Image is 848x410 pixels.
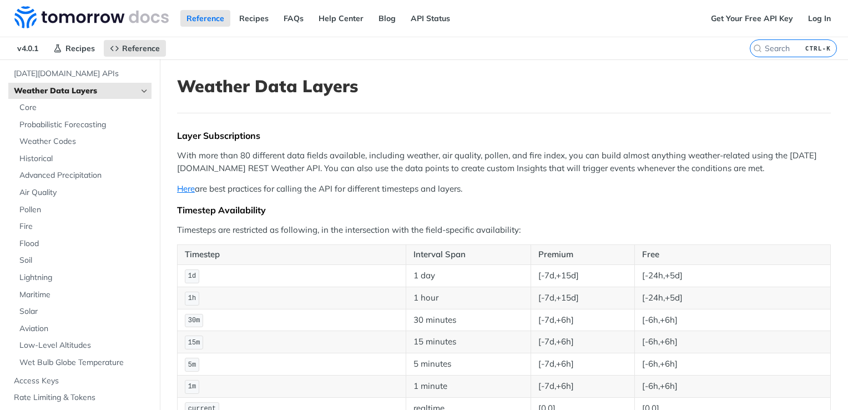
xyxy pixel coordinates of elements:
[372,10,402,27] a: Blog
[14,354,152,371] a: Wet Bulb Globe Temperature
[19,153,149,164] span: Historical
[188,317,200,324] span: 30m
[634,375,830,397] td: [-6h,+6h]
[19,357,149,368] span: Wet Bulb Globe Temperature
[634,245,830,265] th: Free
[14,202,152,218] a: Pollen
[8,389,152,406] a: Rate Limiting & Tokens
[14,303,152,320] a: Solar
[406,331,531,353] td: 15 minutes
[531,331,634,353] td: [-7d,+6h]
[14,321,152,337] a: Aviation
[8,83,152,99] a: Weather Data LayersHide subpages for Weather Data Layers
[19,306,149,317] span: Solar
[753,44,762,53] svg: Search
[14,337,152,354] a: Low-Level Altitudes
[19,340,149,351] span: Low-Level Altitudes
[531,309,634,331] td: [-7d,+6h]
[177,130,831,141] div: Layer Subscriptions
[406,245,531,265] th: Interval Span
[104,40,166,57] a: Reference
[531,353,634,376] td: [-7d,+6h]
[8,373,152,389] a: Access Keys
[312,10,370,27] a: Help Center
[531,245,634,265] th: Premium
[19,221,149,232] span: Fire
[19,102,149,113] span: Core
[406,287,531,309] td: 1 hour
[177,224,831,237] p: Timesteps are restricted as following, in the intersection with the field-specific availability:
[14,133,152,150] a: Weather Codes
[802,10,837,27] a: Log In
[634,309,830,331] td: [-6h,+6h]
[406,309,531,331] td: 30 minutes
[233,10,275,27] a: Recipes
[405,10,456,27] a: API Status
[188,383,196,391] span: 1m
[188,339,200,347] span: 15m
[177,149,831,174] p: With more than 80 different data fields available, including weather, air quality, pollen, and fi...
[705,10,799,27] a: Get Your Free API Key
[19,204,149,216] span: Pollen
[531,287,634,309] td: [-7d,+15d]
[634,287,830,309] td: [-24h,+5d]
[14,269,152,286] a: Lightning
[19,119,149,131] span: Probabilistic Forecasting
[180,10,230,27] a: Reference
[19,272,149,283] span: Lightning
[19,170,149,181] span: Advanced Precipitation
[634,264,830,287] td: [-24h,+5d]
[177,204,831,216] div: Timestep Availability
[14,392,149,403] span: Rate Limiting & Tokens
[47,40,101,57] a: Recipes
[14,287,152,303] a: Maritime
[14,68,149,79] span: [DATE][DOMAIN_NAME] APIs
[531,264,634,287] td: [-7d,+15d]
[634,331,830,353] td: [-6h,+6h]
[19,255,149,266] span: Soil
[188,361,196,369] span: 5m
[19,323,149,334] span: Aviation
[19,187,149,198] span: Air Quality
[14,376,149,387] span: Access Keys
[188,294,196,302] span: 1h
[14,236,152,252] a: Flood
[178,245,406,265] th: Timestep
[406,353,531,376] td: 5 minutes
[14,151,152,167] a: Historical
[634,353,830,376] td: [-6h,+6h]
[14,117,152,133] a: Probabilistic Forecasting
[19,136,149,147] span: Weather Codes
[406,264,531,287] td: 1 day
[122,43,160,53] span: Reference
[177,183,195,194] a: Here
[406,375,531,397] td: 1 minute
[65,43,95,53] span: Recipes
[277,10,310,27] a: FAQs
[177,183,831,196] p: are best practices for calling the API for different timesteps and layers.
[802,43,834,54] kbd: CTRL-K
[19,289,149,301] span: Maritime
[531,375,634,397] td: [-7d,+6h]
[14,252,152,269] a: Soil
[188,272,196,280] span: 1d
[140,87,149,96] button: Hide subpages for Weather Data Layers
[11,40,44,57] span: v4.0.1
[14,99,152,116] a: Core
[14,218,152,235] a: Fire
[19,238,149,249] span: Flood
[8,66,152,82] a: [DATE][DOMAIN_NAME] APIs
[14,6,169,28] img: Tomorrow.io Weather API Docs
[177,76,831,96] h1: Weather Data Layers
[14,167,152,184] a: Advanced Precipitation
[14,86,137,97] span: Weather Data Layers
[14,184,152,201] a: Air Quality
